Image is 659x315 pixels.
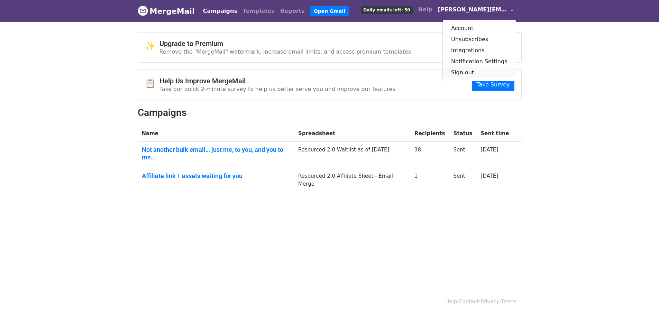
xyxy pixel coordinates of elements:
[159,77,395,85] h4: Help Us Improve MergeMail
[410,142,449,168] td: 38
[159,39,411,48] h4: Upgrade to Premium
[138,126,294,142] th: Name
[438,6,507,14] span: [PERSON_NAME][EMAIL_ADDRESS][DOMAIN_NAME]
[142,146,290,161] a: Not another bulk email… just me, to you, and you to me...
[138,4,195,18] a: MergeMail
[294,142,410,168] td: Resourced 2.0 Waitlist as of [DATE]
[624,282,659,315] iframe: Chat Widget
[410,126,449,142] th: Recipients
[480,173,498,179] a: [DATE]
[435,3,516,19] a: [PERSON_NAME][EMAIL_ADDRESS][DOMAIN_NAME]
[294,126,410,142] th: Spreadsheet
[145,78,159,89] span: 📋
[138,6,148,16] img: MergeMail logo
[476,126,513,142] th: Sent time
[159,85,395,93] p: Take our quick 2-minute survey to help us better serve you and improve our features
[361,6,412,14] span: Daily emails left: 50
[294,168,410,192] td: Resourced 2.0 Affiliate Sheet - Email Merge
[358,3,415,17] a: Daily emails left: 50
[310,6,349,16] a: Open Gmail
[443,23,516,34] a: Account
[443,34,516,45] a: Unsubscribes
[240,4,277,18] a: Templates
[277,4,308,18] a: Reports
[501,298,516,305] a: Terms
[415,3,435,17] a: Help
[443,56,516,67] a: Notification Settings
[443,67,516,78] a: Sign out
[472,78,514,91] a: Take Survey
[449,142,476,168] td: Sent
[443,45,516,56] a: Integrations
[410,168,449,192] td: 1
[442,20,516,81] div: [PERSON_NAME][EMAIL_ADDRESS][DOMAIN_NAME]
[480,298,499,305] a: Privacy
[445,298,457,305] a: Help
[200,4,240,18] a: Campaigns
[142,172,290,180] a: Affiliate link + assets waiting for you
[145,41,159,51] span: ✨
[159,48,411,55] p: Remove the "MergeMail" watermark, increase email limits, and access premium templates
[459,298,479,305] a: Contact
[138,107,522,119] h2: Campaigns
[449,126,476,142] th: Status
[480,147,498,153] a: [DATE]
[449,168,476,192] td: Sent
